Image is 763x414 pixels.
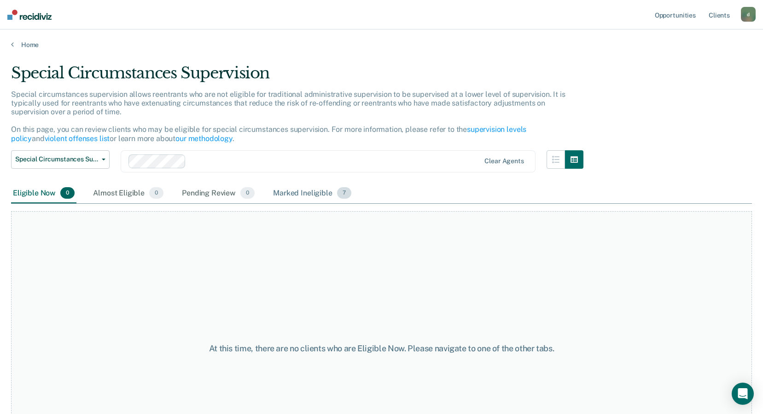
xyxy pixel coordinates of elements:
[7,10,52,20] img: Recidiviz
[149,187,163,199] span: 0
[11,90,565,143] p: Special circumstances supervision allows reentrants who are not eligible for traditional administ...
[180,183,256,204] div: Pending Review0
[197,343,567,354] div: At this time, there are no clients who are Eligible Now. Please navigate to one of the other tabs.
[732,383,754,405] div: Open Intercom Messenger
[741,7,756,22] button: d
[11,150,110,169] button: Special Circumstances Supervision
[337,187,351,199] span: 7
[484,157,524,165] div: Clear agents
[15,155,98,163] span: Special Circumstances Supervision
[240,187,255,199] span: 0
[60,187,75,199] span: 0
[11,64,583,90] div: Special Circumstances Supervision
[175,134,233,143] a: our methodology
[91,183,165,204] div: Almost Eligible0
[271,183,353,204] div: Marked Ineligible7
[11,125,526,142] a: supervision levels policy
[45,134,110,143] a: violent offenses list
[11,41,752,49] a: Home
[11,183,76,204] div: Eligible Now0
